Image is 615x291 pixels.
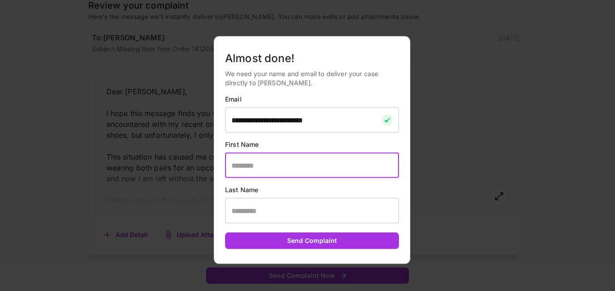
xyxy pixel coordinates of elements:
button: Send Complaint [225,233,399,249]
p: We need your name and email to deliver your case directly to [PERSON_NAME]. [225,69,399,87]
h5: Almost done! [225,51,399,66]
img: checkmark [382,115,393,126]
p: Last Name [225,185,399,194]
p: Email [225,95,399,104]
p: First Name [225,140,399,149]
